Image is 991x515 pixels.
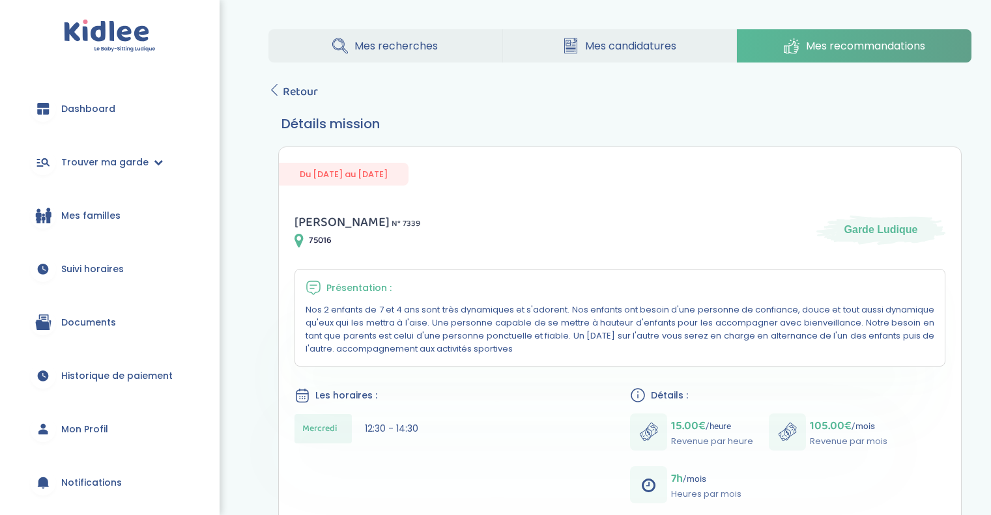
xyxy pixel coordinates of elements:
[61,476,122,490] span: Notifications
[61,423,108,436] span: Mon Profil
[61,102,115,116] span: Dashboard
[354,38,438,54] span: Mes recherches
[671,469,741,488] p: /mois
[20,406,200,452] a: Mon Profil
[20,139,200,186] a: Trouver ma garde
[61,262,124,276] span: Suivi horaires
[279,163,409,186] span: Du [DATE] au [DATE]
[671,488,741,501] p: Heures par mois
[671,435,753,448] p: Revenue par heure
[283,83,318,101] span: Retour
[671,417,706,435] span: 15.00€
[306,303,934,355] p: Nos 2 enfants de 7 et 4 ans sont très dynamiques et s'adorent. Nos enfants ont besoin d'une perso...
[671,417,753,435] p: /heure
[268,83,318,101] a: Retour
[810,435,887,448] p: Revenue par mois
[844,223,918,237] span: Garde Ludique
[20,192,200,239] a: Mes familles
[810,417,852,435] span: 105.00€
[294,212,390,232] span: [PERSON_NAME]
[61,209,121,223] span: Mes familles
[671,469,683,488] span: 7h
[585,38,676,54] span: Mes candidatures
[810,417,887,435] p: /mois
[64,20,156,53] img: logo.svg
[503,29,737,63] a: Mes candidatures
[61,316,116,329] span: Documents
[20,352,200,399] a: Historique de paiement
[392,217,420,230] span: N° 7339
[20,245,200,292] a: Suivi horaires
[61,156,149,169] span: Trouver ma garde
[365,422,418,435] span: 12:30 - 14:30
[326,281,392,295] span: Présentation :
[315,389,377,402] span: Les horaires :
[302,422,338,436] span: Mercredi
[61,369,173,383] span: Historique de paiement
[806,38,925,54] span: Mes recommandations
[281,114,958,133] h3: Détails mission
[737,29,971,63] a: Mes recommandations
[20,85,200,132] a: Dashboard
[309,234,332,247] span: 75016
[268,29,502,63] a: Mes recherches
[20,459,200,506] a: Notifications
[20,299,200,346] a: Documents
[651,389,688,402] span: Détails :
